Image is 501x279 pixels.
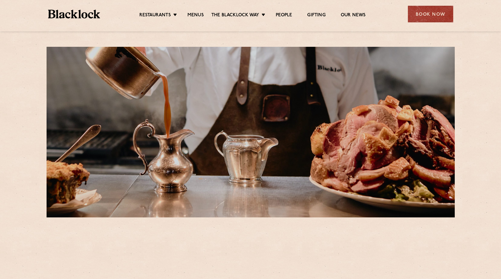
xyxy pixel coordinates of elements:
a: People [276,12,292,19]
a: Gifting [307,12,325,19]
a: Our News [341,12,366,19]
a: Menus [187,12,204,19]
a: The Blacklock Way [211,12,259,19]
img: BL_Textured_Logo-footer-cropped.svg [48,10,100,18]
div: Book Now [408,6,453,22]
a: Restaurants [139,12,171,19]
